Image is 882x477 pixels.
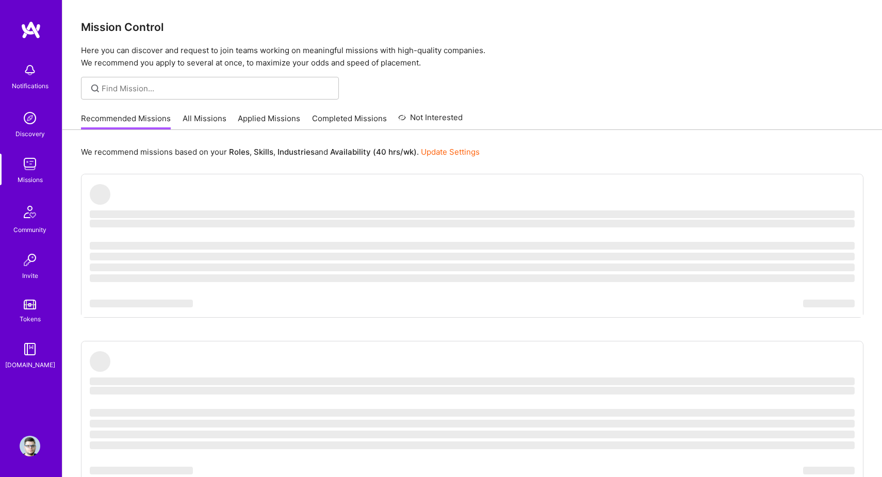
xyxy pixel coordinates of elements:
p: Here you can discover and request to join teams working on meaningful missions with high-quality ... [81,44,863,69]
b: Roles [229,147,250,157]
a: All Missions [183,113,226,130]
h3: Mission Control [81,21,863,34]
img: User Avatar [20,436,40,456]
div: Invite [22,270,38,281]
i: icon SearchGrey [89,83,101,94]
b: Skills [254,147,273,157]
img: guide book [20,339,40,359]
b: Industries [277,147,315,157]
img: discovery [20,108,40,128]
img: Invite [20,250,40,270]
img: logo [21,21,41,39]
a: Recommended Missions [81,113,171,130]
input: Find Mission... [102,83,331,94]
a: Update Settings [421,147,480,157]
div: Notifications [12,80,48,91]
img: teamwork [20,154,40,174]
a: Applied Missions [238,113,300,130]
a: User Avatar [17,436,43,456]
div: Missions [18,174,43,185]
div: Tokens [20,314,41,324]
img: bell [20,60,40,80]
div: [DOMAIN_NAME] [5,359,55,370]
div: Discovery [15,128,45,139]
b: Availability (40 hrs/wk) [330,147,417,157]
a: Completed Missions [312,113,387,130]
img: Community [18,200,42,224]
img: tokens [24,300,36,309]
p: We recommend missions based on your , , and . [81,146,480,157]
div: Community [13,224,46,235]
a: Not Interested [398,111,463,130]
